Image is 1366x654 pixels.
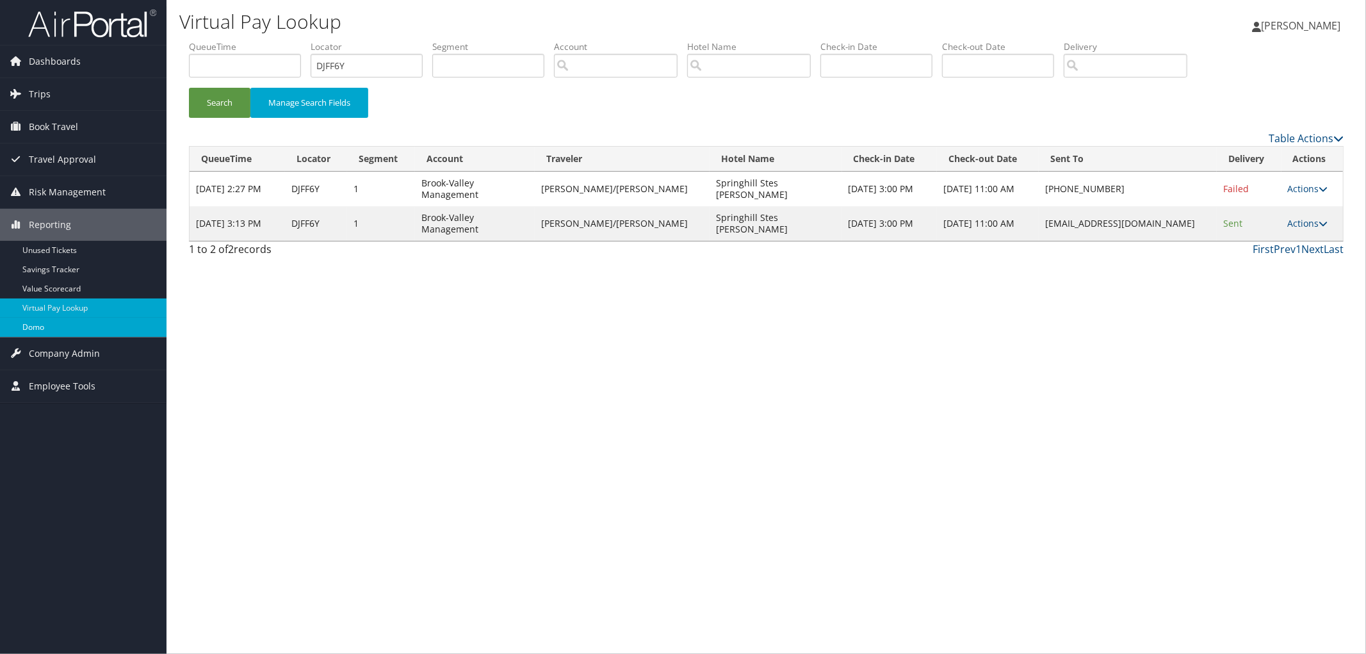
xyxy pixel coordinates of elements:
span: Sent [1223,217,1242,229]
a: Table Actions [1269,131,1344,145]
a: [PERSON_NAME] [1252,6,1353,45]
td: [PHONE_NUMBER] [1039,172,1217,206]
td: [DATE] 3:00 PM [842,206,938,241]
span: Trips [29,78,51,110]
td: [DATE] 11:00 AM [937,206,1039,241]
td: Brook-Valley Management [415,206,535,241]
span: Book Travel [29,111,78,143]
td: 1 [347,172,415,206]
th: Segment: activate to sort column ascending [347,147,415,172]
a: Prev [1274,242,1296,256]
span: Travel Approval [29,143,96,176]
td: 1 [347,206,415,241]
label: Delivery [1064,40,1197,53]
a: Next [1301,242,1324,256]
td: DJFF6Y [285,172,347,206]
td: [DATE] 11:00 AM [937,172,1039,206]
th: Locator: activate to sort column ascending [285,147,347,172]
span: Reporting [29,209,71,241]
td: [PERSON_NAME]/[PERSON_NAME] [535,172,709,206]
img: airportal-logo.png [28,8,156,38]
label: Locator [311,40,432,53]
th: Check-in Date: activate to sort column ascending [842,147,938,172]
div: 1 to 2 of records [189,241,463,263]
td: Brook-Valley Management [415,172,535,206]
span: Dashboards [29,45,81,78]
label: Hotel Name [687,40,820,53]
td: Springhill Stes [PERSON_NAME] [710,206,842,241]
td: [DATE] 3:13 PM [190,206,285,241]
th: Delivery: activate to sort column ascending [1217,147,1281,172]
span: Employee Tools [29,370,95,402]
label: Check-in Date [820,40,942,53]
th: QueueTime: activate to sort column ascending [190,147,285,172]
th: Check-out Date: activate to sort column ascending [937,147,1039,172]
span: Company Admin [29,338,100,370]
td: [EMAIL_ADDRESS][DOMAIN_NAME] [1039,206,1217,241]
td: [DATE] 3:00 PM [842,172,938,206]
th: Account: activate to sort column ascending [415,147,535,172]
label: Account [554,40,687,53]
button: Manage Search Fields [250,88,368,118]
a: Actions [1288,217,1328,229]
label: Check-out Date [942,40,1064,53]
td: [PERSON_NAME]/[PERSON_NAME] [535,206,709,241]
h1: Virtual Pay Lookup [179,8,962,35]
th: Hotel Name: activate to sort column ascending [710,147,842,172]
td: Springhill Stes [PERSON_NAME] [710,172,842,206]
td: [DATE] 2:27 PM [190,172,285,206]
td: DJFF6Y [285,206,347,241]
label: Segment [432,40,554,53]
a: Actions [1288,183,1328,195]
th: Actions [1281,147,1343,172]
button: Search [189,88,250,118]
span: 2 [228,242,234,256]
span: Risk Management [29,176,106,208]
label: QueueTime [189,40,311,53]
a: First [1253,242,1274,256]
th: Sent To: activate to sort column ascending [1039,147,1217,172]
a: 1 [1296,242,1301,256]
span: [PERSON_NAME] [1261,19,1340,33]
a: Last [1324,242,1344,256]
span: Failed [1223,183,1249,195]
th: Traveler: activate to sort column ascending [535,147,709,172]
